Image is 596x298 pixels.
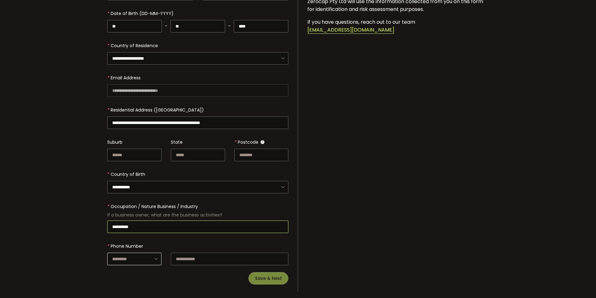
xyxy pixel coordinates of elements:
iframe: Chat Widget [523,231,596,298]
span: If you have questions, reach out to our team [307,18,415,26]
button: Save & Next [248,272,288,285]
span: - [228,20,231,32]
span: - [165,20,167,32]
span: [EMAIL_ADDRESS][DOMAIN_NAME] [307,26,394,34]
span: Save & Next [255,276,282,281]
